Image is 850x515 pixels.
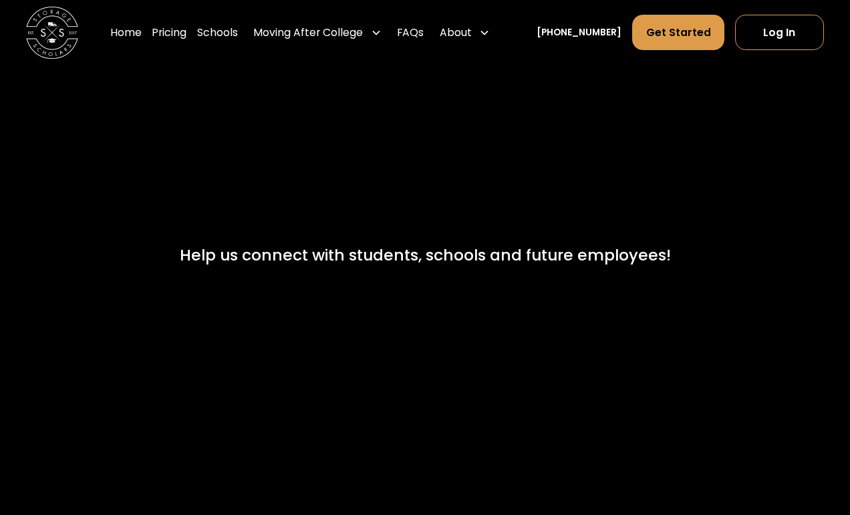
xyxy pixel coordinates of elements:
[360,319,490,366] a: Contact Us
[180,243,671,267] div: Help us connect with students, schools and future employees!
[434,15,495,51] div: About
[110,15,142,51] a: Home
[440,25,472,40] div: About
[388,333,462,353] div: Contact Us
[537,26,621,40] a: [PHONE_NUMBER]
[249,15,387,51] div: Moving After College
[26,7,78,59] img: Storage Scholars main logo
[152,15,186,51] a: Pricing
[397,15,424,51] a: FAQs
[124,442,752,512] div: Know someone who works in Residence Life, Housing, or Auxiliary Services that could benefit from ...
[632,15,724,50] a: Get Started
[735,15,824,50] a: Log In
[253,25,363,40] div: Moving After College
[197,15,238,51] a: Schools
